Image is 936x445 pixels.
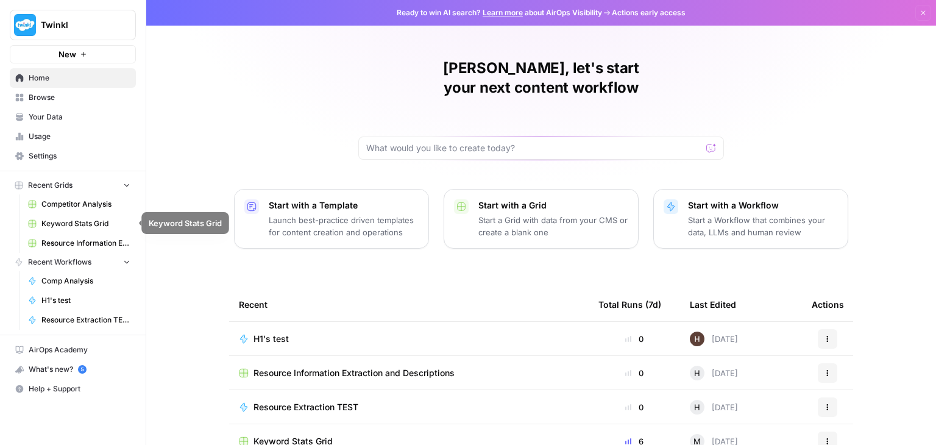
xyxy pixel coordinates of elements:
[478,199,628,212] p: Start with a Grid
[598,401,670,413] div: 0
[10,340,136,360] a: AirOps Academy
[688,214,838,238] p: Start a Workflow that combines your data, LLMs and human review
[29,344,130,355] span: AirOps Academy
[10,360,135,379] div: What's new?
[358,59,724,98] h1: [PERSON_NAME], let's start your next content workflow
[41,276,130,287] span: Comp Analysis
[23,214,136,233] a: Keyword Stats Grid
[234,189,429,249] button: Start with a TemplateLaunch best-practice driven templates for content creation and operations
[10,360,136,379] button: What's new? 5
[812,288,844,321] div: Actions
[29,112,130,123] span: Your Data
[10,45,136,63] button: New
[253,367,455,379] span: Resource Information Extraction and Descriptions
[41,238,130,249] span: Resource Information Extraction and Descriptions
[14,14,36,36] img: Twinkl Logo
[58,48,76,60] span: New
[28,180,73,191] span: Recent Grids
[29,383,130,394] span: Help + Support
[78,365,87,374] a: 5
[598,288,661,321] div: Total Runs (7d)
[688,199,838,212] p: Start with a Workflow
[23,310,136,330] a: Resource Extraction TEST
[41,218,130,229] span: Keyword Stats Grid
[23,233,136,253] a: Resource Information Extraction and Descriptions
[239,367,579,379] a: Resource Information Extraction and Descriptions
[10,107,136,127] a: Your Data
[10,68,136,88] a: Home
[41,315,130,326] span: Resource Extraction TEST
[10,88,136,107] a: Browse
[478,214,628,238] p: Start a Grid with data from your CMS or create a blank one
[10,176,136,194] button: Recent Grids
[253,333,289,345] span: H1's test
[690,332,738,346] div: [DATE]
[239,333,579,345] a: H1's test
[10,146,136,166] a: Settings
[653,189,848,249] button: Start with a WorkflowStart a Workflow that combines your data, LLMs and human review
[41,295,130,306] span: H1's test
[41,199,130,210] span: Competitor Analysis
[239,401,579,413] a: Resource Extraction TEST
[269,199,419,212] p: Start with a Template
[10,379,136,399] button: Help + Support
[694,367,700,379] span: H
[694,401,700,413] span: H
[10,10,136,40] button: Workspace: Twinkl
[397,7,602,18] span: Ready to win AI search? about AirOps Visibility
[239,288,579,321] div: Recent
[690,332,704,346] img: 436bim7ufhw3ohwxraeybzubrpb8
[690,288,736,321] div: Last Edited
[28,257,91,268] span: Recent Workflows
[23,194,136,214] a: Competitor Analysis
[10,253,136,271] button: Recent Workflows
[23,291,136,310] a: H1's test
[10,127,136,146] a: Usage
[483,8,523,17] a: Learn more
[29,151,130,162] span: Settings
[598,333,670,345] div: 0
[269,214,419,238] p: Launch best-practice driven templates for content creation and operations
[444,189,639,249] button: Start with a GridStart a Grid with data from your CMS or create a blank one
[29,73,130,84] span: Home
[29,131,130,142] span: Usage
[29,92,130,103] span: Browse
[612,7,686,18] span: Actions early access
[41,19,115,31] span: Twinkl
[690,366,738,380] div: [DATE]
[80,366,83,372] text: 5
[690,400,738,415] div: [DATE]
[366,142,701,154] input: What would you like to create today?
[598,367,670,379] div: 0
[253,401,358,413] span: Resource Extraction TEST
[23,271,136,291] a: Comp Analysis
